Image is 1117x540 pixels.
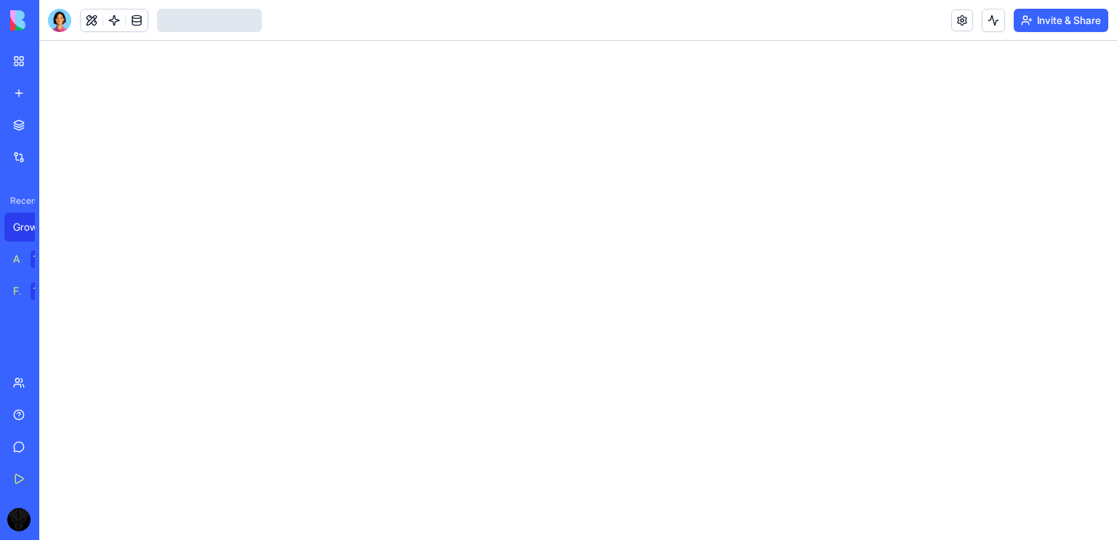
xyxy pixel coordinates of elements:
[4,195,35,207] span: Recent
[13,284,20,298] div: Feedback Form
[13,252,20,266] div: AI Logo Generator
[31,250,54,268] div: TRY
[4,213,63,242] a: Growth
[4,277,63,306] a: Feedback FormTRY
[1014,9,1108,32] button: Invite & Share
[31,282,54,300] div: TRY
[4,245,63,274] a: AI Logo GeneratorTRY
[7,508,31,531] img: ACg8ocJetzQJJ8PQ65MPjfANBuykhHazs_4VuDgQ95jgNxn1HfdF6o3L=s96-c
[10,10,100,31] img: logo
[13,220,54,234] div: Growth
